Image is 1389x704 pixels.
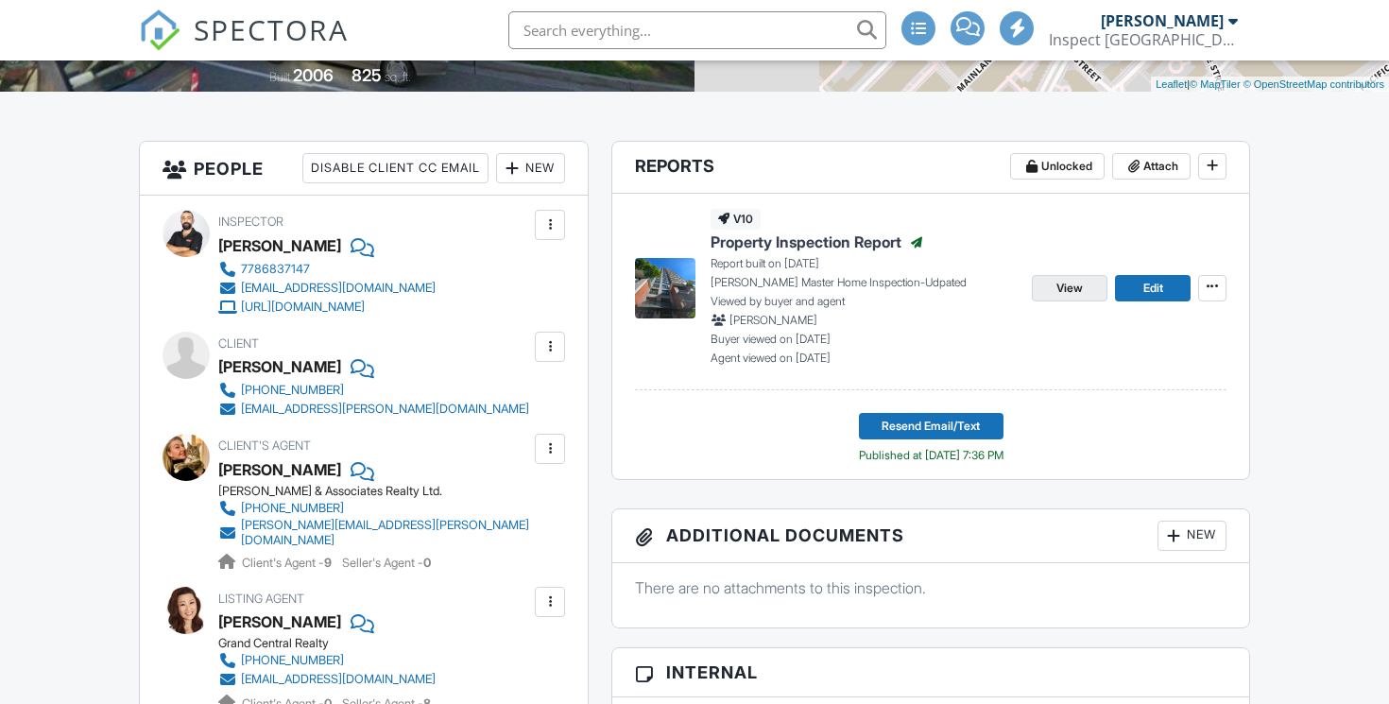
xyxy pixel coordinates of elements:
a: SPECTORA [139,26,349,65]
a: [EMAIL_ADDRESS][DOMAIN_NAME] [218,279,436,298]
a: [EMAIL_ADDRESS][PERSON_NAME][DOMAIN_NAME] [218,400,529,419]
div: [PHONE_NUMBER] [241,383,344,398]
a: [PHONE_NUMBER] [218,651,436,670]
a: Leaflet [1156,78,1187,90]
div: [EMAIL_ADDRESS][DOMAIN_NAME] [241,281,436,296]
h3: People [140,142,588,196]
div: [PERSON_NAME] [1101,11,1224,30]
div: [EMAIL_ADDRESS][DOMAIN_NAME] [241,672,436,687]
a: [PERSON_NAME] [218,608,341,636]
div: 825 [352,65,382,85]
div: [URL][DOMAIN_NAME] [241,300,365,315]
p: There are no attachments to this inspection. [635,577,1226,598]
a: [PHONE_NUMBER] [218,381,529,400]
div: [PHONE_NUMBER] [241,653,344,668]
div: | [1151,77,1389,93]
span: Seller's Agent - [342,556,431,570]
strong: 0 [423,556,431,570]
div: [PHONE_NUMBER] [241,501,344,516]
a: [PERSON_NAME][EMAIL_ADDRESS][PERSON_NAME][DOMAIN_NAME] [218,518,530,548]
span: Built [269,70,290,84]
strong: 9 [324,556,332,570]
span: SPECTORA [194,9,349,49]
div: [PERSON_NAME] [218,232,341,260]
span: Client [218,336,259,351]
div: [PERSON_NAME] & Associates Realty Ltd. [218,484,545,499]
a: © MapTiler [1190,78,1241,90]
div: [PERSON_NAME] [218,352,341,381]
div: [EMAIL_ADDRESS][PERSON_NAME][DOMAIN_NAME] [241,402,529,417]
a: [PHONE_NUMBER] [218,499,530,518]
span: sq. ft. [385,70,411,84]
a: 7786837147 [218,260,436,279]
span: Listing Agent [218,592,304,606]
div: 2006 [293,65,334,85]
div: New [1157,521,1226,551]
h3: Internal [612,648,1249,697]
span: Client's Agent - [242,556,334,570]
div: Disable Client CC Email [302,153,489,183]
span: Inspector [218,215,283,229]
h3: Additional Documents [612,509,1249,563]
div: [PERSON_NAME][EMAIL_ADDRESS][PERSON_NAME][DOMAIN_NAME] [241,518,530,548]
a: © OpenStreetMap contributors [1243,78,1384,90]
span: Client's Agent [218,438,311,453]
div: New [496,153,565,183]
div: 7786837147 [241,262,310,277]
a: [URL][DOMAIN_NAME] [218,298,436,317]
input: Search everything... [508,11,886,49]
div: Grand Central Realty [218,636,451,651]
img: The Best Home Inspection Software - Spectora [139,9,180,51]
div: Inspect Canada [1049,30,1238,49]
a: [PERSON_NAME] [218,455,341,484]
a: [EMAIL_ADDRESS][DOMAIN_NAME] [218,670,436,689]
